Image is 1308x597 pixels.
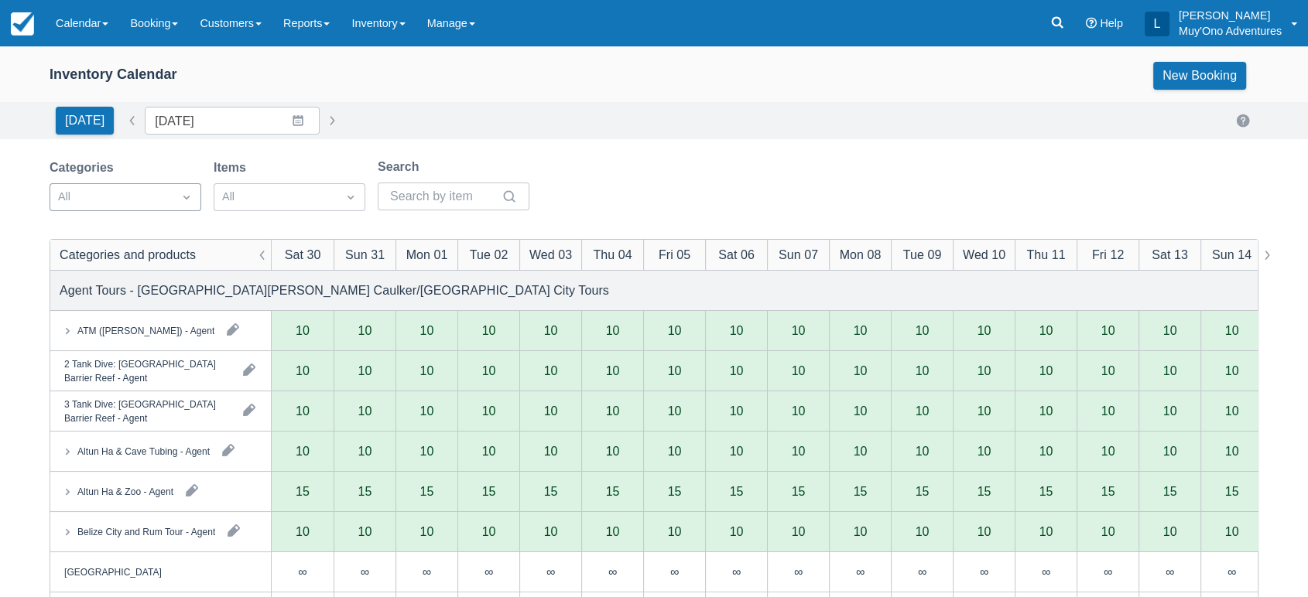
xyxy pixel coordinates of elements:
[1163,525,1177,537] div: 10
[732,565,741,578] div: ∞
[1026,245,1065,264] div: Thu 11
[953,391,1015,432] div: 10
[608,565,617,578] div: ∞
[358,445,372,457] div: 10
[334,351,395,391] div: 10
[546,565,555,578] div: ∞
[1225,525,1239,537] div: 10
[1039,324,1053,336] div: 10
[358,364,372,377] div: 10
[581,391,643,432] div: 10
[1163,364,1177,377] div: 10
[1104,565,1112,578] div: ∞
[1039,485,1053,497] div: 15
[767,391,829,432] div: 10
[581,351,643,391] div: 10
[406,245,448,264] div: Mon 01
[792,404,806,417] div: 10
[1163,404,1177,417] div: 10
[829,351,891,391] div: 10
[64,565,162,578] div: [GEOGRAPHIC_DATA]
[296,485,310,497] div: 15
[358,404,372,417] div: 10
[470,245,508,264] div: Tue 02
[420,485,434,497] div: 15
[668,364,682,377] div: 10
[11,12,34,36] img: checkfront-main-nav-mini-logo.png
[272,552,334,592] div: ∞
[792,324,806,336] div: 10
[395,391,457,432] div: 10
[1077,391,1139,432] div: 10
[60,245,196,264] div: Categories and products
[395,351,457,391] div: 10
[482,485,496,497] div: 15
[606,324,620,336] div: 10
[794,565,803,578] div: ∞
[916,485,930,497] div: 15
[64,397,231,425] div: 3 Tank Dive: [GEOGRAPHIC_DATA] Barrier Reef - Agent
[903,245,942,264] div: Tue 09
[643,552,705,592] div: ∞
[544,404,558,417] div: 10
[829,552,891,592] div: ∞
[1092,245,1124,264] div: Fri 12
[606,364,620,377] div: 10
[953,552,1015,592] div: ∞
[358,485,372,497] div: 15
[856,565,865,578] div: ∞
[1179,23,1282,39] p: Muy'Ono Adventures
[77,484,173,498] div: Altun Ha & Zoo - Agent
[214,159,252,177] label: Items
[1212,245,1252,264] div: Sun 14
[1145,12,1169,36] div: L
[272,391,334,432] div: 10
[963,245,1005,264] div: Wed 10
[272,351,334,391] div: 10
[718,245,755,264] div: Sat 06
[978,445,991,457] div: 10
[1077,552,1139,592] div: ∞
[482,404,496,417] div: 10
[730,404,744,417] div: 10
[378,158,425,176] label: Search
[978,485,991,497] div: 15
[544,485,558,497] div: 15
[358,324,372,336] div: 10
[1101,324,1115,336] div: 10
[668,404,682,417] div: 10
[298,565,306,578] div: ∞
[854,485,868,497] div: 15
[50,66,177,84] div: Inventory Calendar
[544,324,558,336] div: 10
[544,364,558,377] div: 10
[978,364,991,377] div: 10
[56,107,114,135] button: [DATE]
[854,525,868,537] div: 10
[606,445,620,457] div: 10
[1163,485,1177,497] div: 15
[668,324,682,336] div: 10
[916,445,930,457] div: 10
[50,159,120,177] label: Categories
[390,183,498,210] input: Search by item
[482,324,496,336] div: 10
[1101,525,1115,537] div: 10
[891,391,953,432] div: 10
[285,245,321,264] div: Sat 30
[792,445,806,457] div: 10
[730,485,744,497] div: 15
[730,445,744,457] div: 10
[485,565,493,578] div: ∞
[1152,245,1188,264] div: Sat 13
[179,189,194,205] span: Dropdown icon
[916,324,930,336] div: 10
[482,525,496,537] div: 10
[519,552,581,592] div: ∞
[705,552,767,592] div: ∞
[1039,525,1053,537] div: 10
[792,364,806,377] div: 10
[1015,351,1077,391] div: 10
[420,445,434,457] div: 10
[1225,404,1239,417] div: 10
